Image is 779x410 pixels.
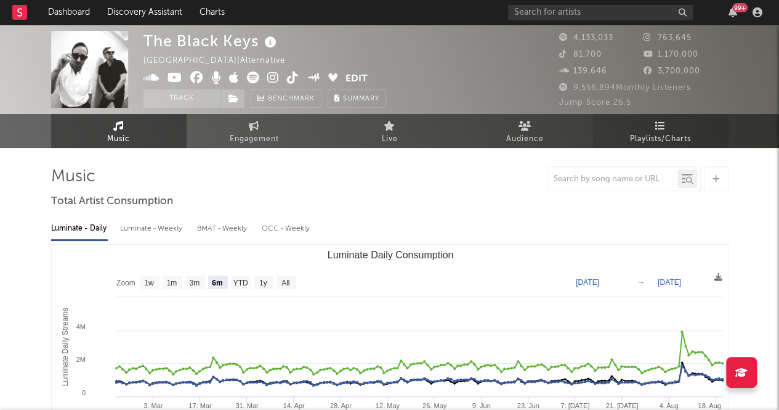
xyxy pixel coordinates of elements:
[143,402,163,409] text: 3. Mar
[343,96,379,102] span: Summary
[644,34,692,42] span: 763,645
[559,84,691,92] span: 9,556,894 Monthly Listeners
[189,279,200,287] text: 3m
[637,278,645,287] text: →
[233,279,248,287] text: YTD
[188,402,212,409] text: 17. Mar
[698,402,720,409] text: 18. Aug
[107,132,130,147] span: Music
[644,67,700,75] span: 3,700,000
[508,5,693,20] input: Search for artists
[81,389,85,396] text: 0
[268,92,315,107] span: Benchmark
[732,3,748,12] div: 99 +
[197,218,249,239] div: BMAT - Weekly
[517,402,539,409] text: 23. Jun
[281,279,289,287] text: All
[328,89,386,108] button: Summary
[506,132,544,147] span: Audience
[327,250,453,260] text: Luminate Daily Consumption
[605,402,638,409] text: 21. [DATE]
[576,278,599,287] text: [DATE]
[116,279,135,287] text: Zoom
[76,356,85,363] text: 2M
[559,99,631,107] span: Jump Score: 26.5
[658,278,681,287] text: [DATE]
[322,114,458,148] a: Live
[262,218,311,239] div: OCC - Weekly
[166,279,177,287] text: 1m
[235,402,259,409] text: 31. Mar
[593,114,729,148] a: Playlists/Charts
[345,72,368,87] button: Edit
[230,132,279,147] span: Engagement
[559,67,607,75] span: 139,646
[143,54,299,68] div: [GEOGRAPHIC_DATA] | Alternative
[251,89,321,108] a: Benchmark
[259,279,267,287] text: 1y
[120,218,185,239] div: Luminate - Weekly
[143,31,280,51] div: The Black Keys
[375,402,400,409] text: 12. May
[60,308,69,386] text: Luminate Daily Streams
[422,402,446,409] text: 26. May
[547,174,677,184] input: Search by song name or URL
[559,34,613,42] span: 4,133,033
[560,402,589,409] text: 7. [DATE]
[630,132,691,147] span: Playlists/Charts
[458,114,593,148] a: Audience
[187,114,322,148] a: Engagement
[644,51,698,59] span: 1,170,000
[76,323,85,330] text: 4M
[329,402,351,409] text: 28. Apr
[51,114,187,148] a: Music
[659,402,678,409] text: 4. Aug
[729,7,737,17] button: 99+
[283,402,304,409] text: 14. Apr
[51,218,108,239] div: Luminate - Daily
[472,402,490,409] text: 9. Jun
[144,279,154,287] text: 1w
[382,132,398,147] span: Live
[143,89,220,108] button: Track
[559,51,602,59] span: 81,700
[212,279,222,287] text: 6m
[51,194,173,209] span: Total Artist Consumption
